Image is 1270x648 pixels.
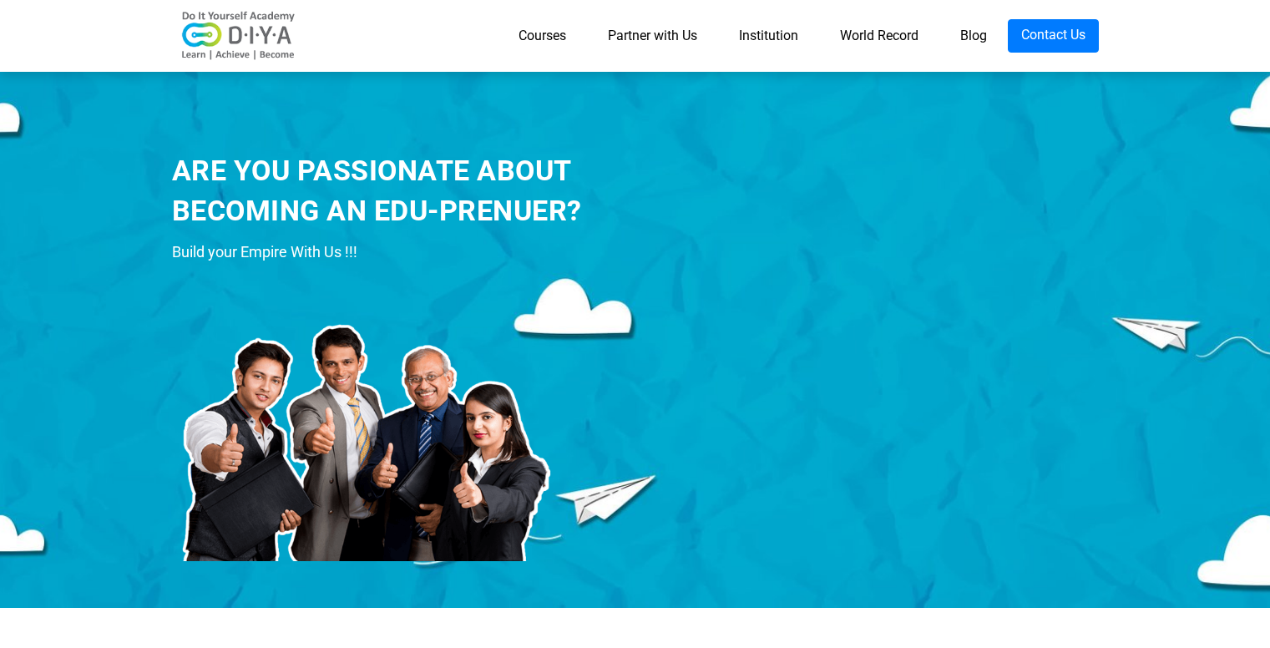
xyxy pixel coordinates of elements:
[718,19,819,53] a: Institution
[587,19,718,53] a: Partner with Us
[172,240,702,265] div: Build your Empire With Us !!!
[172,11,306,61] img: logo-v2.png
[819,19,939,53] a: World Record
[939,19,1008,53] a: Blog
[1008,19,1099,53] a: Contact Us
[498,19,587,53] a: Courses
[172,151,702,230] div: ARE YOU PASSIONATE ABOUT BECOMING AN EDU-PRENUER?
[172,273,556,561] img: ins-prod.png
